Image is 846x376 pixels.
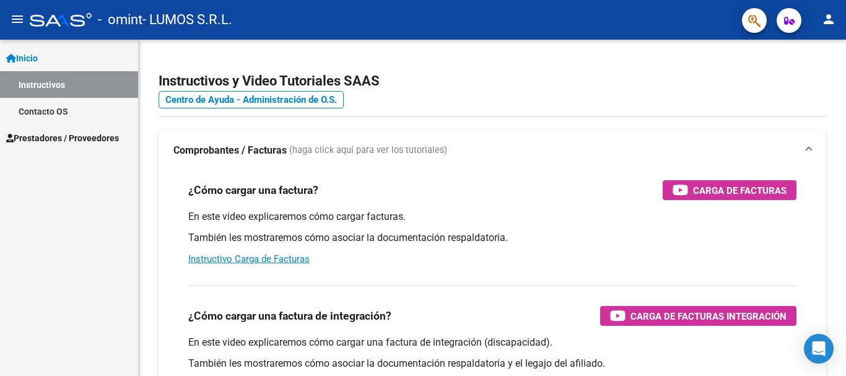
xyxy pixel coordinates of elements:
button: Carga de Facturas [663,180,796,200]
h3: ¿Cómo cargar una factura? [188,181,318,199]
span: Carga de Facturas Integración [630,308,787,324]
span: Prestadores / Proveedores [6,131,119,145]
span: Inicio [6,51,38,65]
p: También les mostraremos cómo asociar la documentación respaldatoria y el legajo del afiliado. [188,357,796,370]
a: Instructivo Carga de Facturas [188,253,310,265]
p: En este video explicaremos cómo cargar facturas. [188,210,796,224]
mat-icon: menu [10,12,25,27]
mat-icon: person [821,12,836,27]
button: Carga de Facturas Integración [600,306,796,326]
span: Carga de Facturas [693,183,787,198]
mat-expansion-panel-header: Comprobantes / Facturas (haga click aquí para ver los tutoriales) [159,131,826,170]
h3: ¿Cómo cargar una factura de integración? [188,307,391,325]
span: - omint [98,6,142,33]
a: Centro de Ayuda - Administración de O.S. [159,91,344,108]
p: En este video explicaremos cómo cargar una factura de integración (discapacidad). [188,336,796,349]
h2: Instructivos y Video Tutoriales SAAS [159,69,826,93]
div: Open Intercom Messenger [804,334,834,364]
span: (haga click aquí para ver los tutoriales) [289,144,447,157]
p: También les mostraremos cómo asociar la documentación respaldatoria. [188,231,796,245]
strong: Comprobantes / Facturas [173,144,287,157]
span: - LUMOS S.R.L. [142,6,232,33]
